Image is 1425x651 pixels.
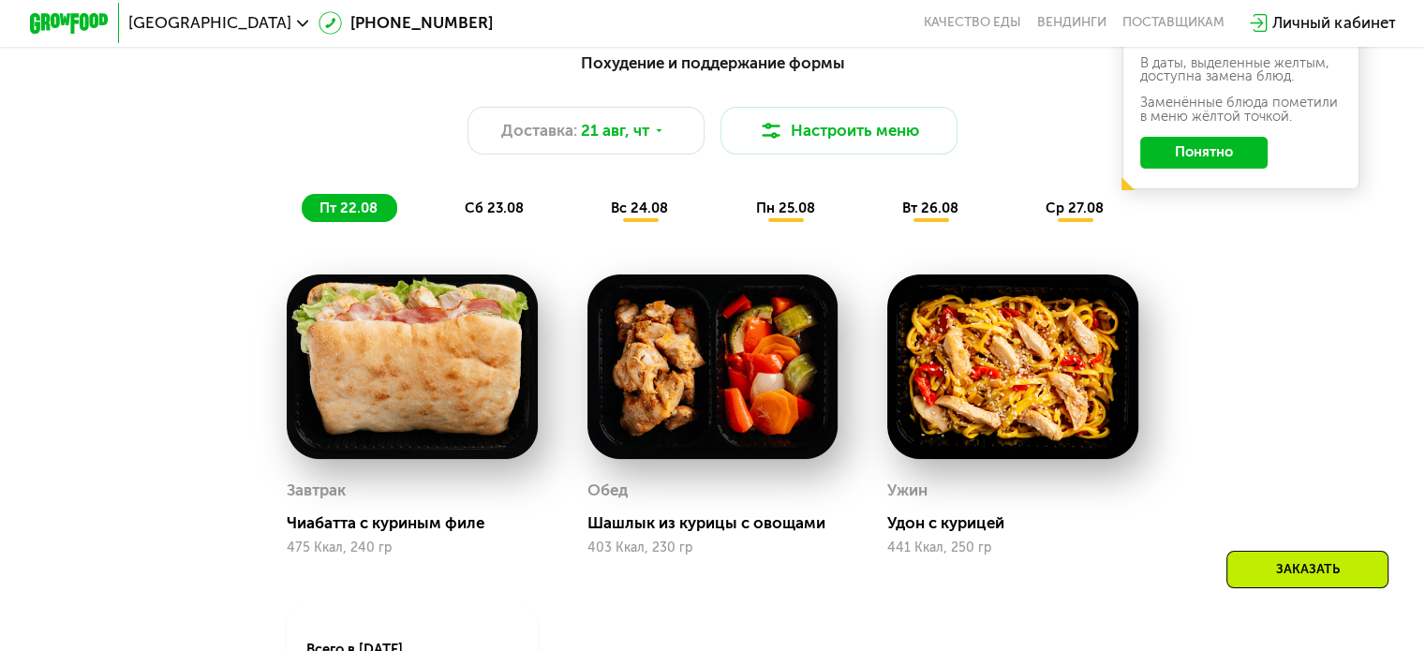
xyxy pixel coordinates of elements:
[465,200,524,216] span: сб 23.08
[1140,137,1268,169] button: Понятно
[287,540,538,555] div: 475 Ккал, 240 гр
[587,540,839,555] div: 403 Ккал, 230 гр
[1226,551,1388,588] div: Заказать
[1037,15,1106,31] a: Вендинги
[1122,15,1225,31] div: поставщикам
[319,11,493,35] a: [PHONE_NUMBER]
[1046,200,1104,216] span: ср 27.08
[1140,96,1343,124] div: Заменённые блюда пометили в меню жёлтой точкой.
[611,200,668,216] span: вс 24.08
[887,513,1153,533] div: Удон с курицей
[128,15,291,31] span: [GEOGRAPHIC_DATA]
[319,200,378,216] span: пт 22.08
[1140,56,1343,84] div: В даты, выделенные желтым, доступна замена блюд.
[581,119,649,142] span: 21 авг, чт
[887,476,928,506] div: Ужин
[755,200,814,216] span: пн 25.08
[887,540,1138,555] div: 441 Ккал, 250 гр
[1272,11,1395,35] div: Личный кабинет
[287,476,346,506] div: Завтрак
[501,119,577,142] span: Доставка:
[126,51,1299,75] div: Похудение и поддержание формы
[720,107,958,155] button: Настроить меню
[902,200,958,216] span: вт 26.08
[924,15,1021,31] a: Качество еды
[587,513,854,533] div: Шашлык из курицы с овощами
[587,476,628,506] div: Обед
[287,513,553,533] div: Чиабатта с куриным филе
